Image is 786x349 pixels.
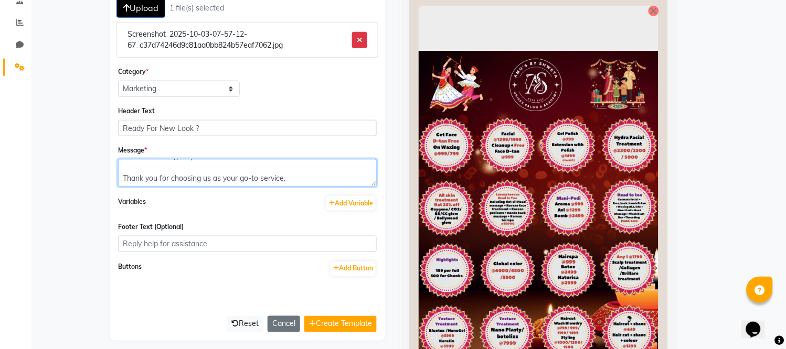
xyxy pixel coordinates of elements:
div: 1 file(s) selected [169,3,224,14]
button: Cancel [268,316,300,332]
input: Order update [118,120,377,136]
label: Footer Text (Optional) [118,222,184,232]
label: Buttons [118,263,142,272]
li: Screenshot_2025-10-03-07-57-12-67_c37d74246d9c81aa0bb824b57eaf7062.jpg [116,22,378,58]
span: Upload [123,3,158,13]
button: Add Variable [326,196,376,211]
label: Variables [118,197,146,206]
button: Create Template [304,316,377,332]
label: Category [118,67,148,77]
label: Message [118,146,147,155]
button: Reset [227,316,263,332]
input: Reply help for assistance [118,236,377,252]
iframe: chat widget [742,307,776,339]
button: Add Button [331,261,376,276]
label: Header Text [118,106,155,116]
